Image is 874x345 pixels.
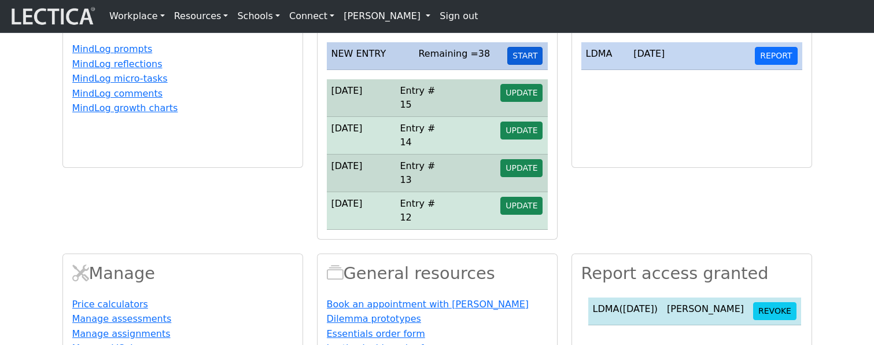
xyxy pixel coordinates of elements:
[395,117,447,155] td: Entry # 14
[72,102,178,113] a: MindLog growth charts
[331,85,363,96] span: [DATE]
[285,5,339,28] a: Connect
[327,263,344,283] span: Resources
[633,48,665,59] span: [DATE]
[331,198,363,209] span: [DATE]
[619,303,658,314] span: ([DATE])
[414,42,503,70] td: Remaining =
[506,88,537,97] span: UPDATE
[327,299,529,310] a: Book an appointment with [PERSON_NAME]
[169,5,233,28] a: Resources
[395,192,447,230] td: Entry # 12
[753,302,796,320] button: REVOKE
[72,73,168,84] a: MindLog micro-tasks
[395,230,447,267] td: Entry # 11
[331,123,363,134] span: [DATE]
[395,155,447,192] td: Entry # 13
[507,47,543,65] button: START
[331,160,363,171] span: [DATE]
[327,263,548,284] h2: General resources
[72,263,89,283] span: Manage
[478,48,490,59] span: 38
[500,197,543,215] button: UPDATE
[506,201,537,210] span: UPDATE
[72,299,148,310] a: Price calculators
[233,5,285,28] a: Schools
[72,88,163,99] a: MindLog comments
[755,47,797,65] button: REPORT
[339,5,435,28] a: [PERSON_NAME]
[667,302,744,316] div: [PERSON_NAME]
[9,5,95,27] img: lecticalive
[72,328,171,339] a: Manage assignments
[72,263,293,284] h2: Manage
[588,298,663,325] td: LDMA
[327,42,414,70] td: NEW ENTRY
[500,159,543,177] button: UPDATE
[500,122,543,140] button: UPDATE
[327,328,425,339] a: Essentials order form
[72,43,153,54] a: MindLog prompts
[105,5,169,28] a: Workplace
[395,79,447,117] td: Entry # 15
[506,126,537,135] span: UPDATE
[327,313,421,324] a: Dilemma prototypes
[581,42,629,70] td: LDMA
[581,263,802,284] h2: Report access granted
[506,163,537,172] span: UPDATE
[72,313,172,324] a: Manage assessments
[72,58,163,69] a: MindLog reflections
[500,84,543,102] button: UPDATE
[435,5,482,28] a: Sign out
